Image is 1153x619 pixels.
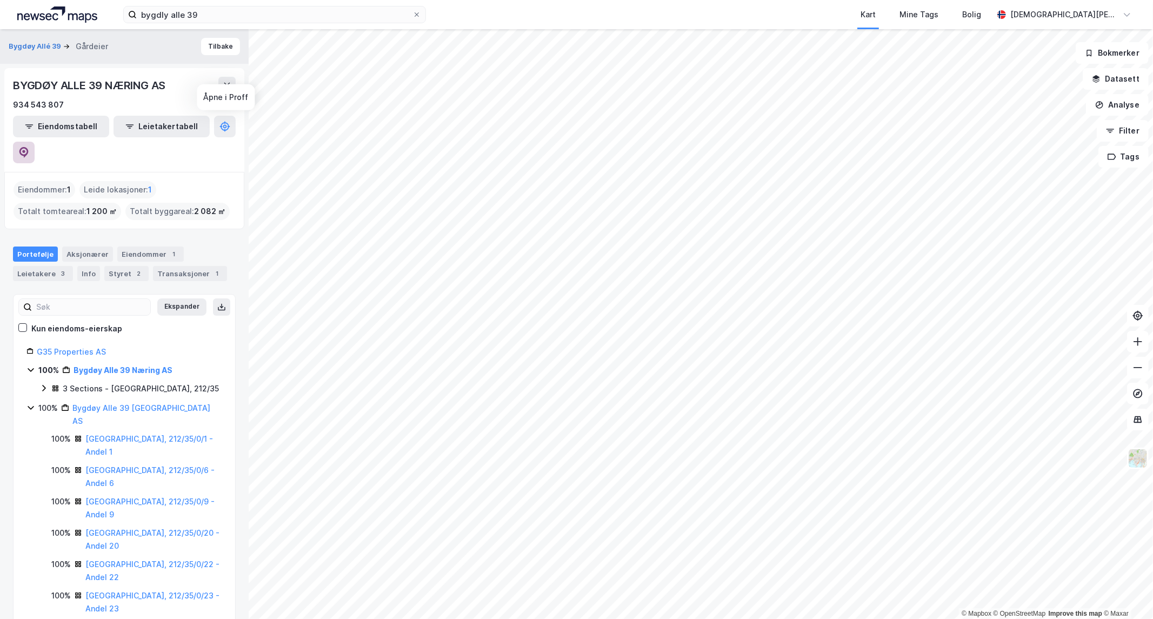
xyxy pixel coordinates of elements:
[13,98,64,111] div: 934 543 807
[169,249,179,259] div: 1
[114,116,210,137] button: Leietakertabell
[194,205,225,218] span: 2 082 ㎡
[85,560,219,582] a: [GEOGRAPHIC_DATA], 212/35/0/22 - Andel 22
[67,183,71,196] span: 1
[104,266,149,281] div: Styret
[37,347,106,356] a: G35 Properties AS
[1099,567,1153,619] div: Kontrollprogram for chat
[58,268,69,279] div: 3
[51,589,71,602] div: 100%
[1010,8,1118,21] div: [DEMOGRAPHIC_DATA][PERSON_NAME]
[14,181,75,198] div: Eiendommer :
[38,364,59,377] div: 100%
[13,77,168,94] div: BYGDØY ALLE 39 NÆRING AS
[1099,567,1153,619] iframe: Chat Widget
[77,266,100,281] div: Info
[85,465,215,488] a: [GEOGRAPHIC_DATA], 212/35/0/6 - Andel 6
[86,205,117,218] span: 1 200 ㎡
[51,558,71,571] div: 100%
[14,203,121,220] div: Totalt tomteareal :
[13,116,109,137] button: Eiendomstabell
[201,38,240,55] button: Tilbake
[74,365,172,375] a: Bygdøy Alle 39 Næring AS
[962,610,991,617] a: Mapbox
[1098,146,1149,168] button: Tags
[899,8,938,21] div: Mine Tags
[1086,94,1149,116] button: Analyse
[85,528,219,550] a: [GEOGRAPHIC_DATA], 212/35/0/20 - Andel 20
[125,203,230,220] div: Totalt byggareal :
[51,495,71,508] div: 100%
[1097,120,1149,142] button: Filter
[76,40,108,53] div: Gårdeier
[85,497,215,519] a: [GEOGRAPHIC_DATA], 212/35/0/9 - Andel 9
[85,591,219,613] a: [GEOGRAPHIC_DATA], 212/35/0/23 - Andel 23
[38,402,58,415] div: 100%
[13,266,73,281] div: Leietakere
[1083,68,1149,90] button: Datasett
[63,382,219,395] div: 3 Sections - [GEOGRAPHIC_DATA], 212/35
[13,247,58,262] div: Portefølje
[51,527,71,540] div: 100%
[117,247,184,262] div: Eiendommer
[962,8,981,21] div: Bolig
[1076,42,1149,64] button: Bokmerker
[62,247,113,262] div: Aksjonærer
[51,432,71,445] div: 100%
[79,181,156,198] div: Leide lokasjoner :
[148,183,152,196] span: 1
[134,268,144,279] div: 2
[157,298,206,316] button: Ekspander
[17,6,97,23] img: logo.a4113a55bc3d86da70a041830d287a7e.svg
[72,403,210,425] a: Bygdøy Alle 39 [GEOGRAPHIC_DATA] AS
[51,464,71,477] div: 100%
[861,8,876,21] div: Kart
[9,41,63,52] button: Bygdøy Allé 39
[85,434,213,456] a: [GEOGRAPHIC_DATA], 212/35/0/1 - Andel 1
[212,268,223,279] div: 1
[1128,448,1148,469] img: Z
[137,6,412,23] input: Søk på adresse, matrikkel, gårdeiere, leietakere eller personer
[1049,610,1102,617] a: Improve this map
[994,610,1046,617] a: OpenStreetMap
[153,266,227,281] div: Transaksjoner
[32,299,150,315] input: Søk
[31,322,122,335] div: Kun eiendoms-eierskap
